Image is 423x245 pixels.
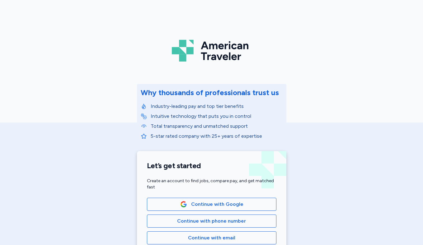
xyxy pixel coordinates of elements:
button: Google LogoContinue with Google [147,198,276,211]
h1: Let’s get started [147,161,276,170]
div: Why thousands of professionals trust us [141,88,279,98]
span: Continue with email [188,234,235,242]
p: Total transparency and unmatched support [151,122,283,130]
span: Continue with phone number [177,217,246,225]
p: Industry-leading pay and top tier benefits [151,103,283,110]
img: Logo [172,37,251,64]
button: Continue with phone number [147,215,276,228]
button: Continue with email [147,231,276,244]
img: Google Logo [180,201,187,208]
p: 5-star rated company with 25+ years of expertise [151,132,283,140]
div: Create an account to find jobs, compare pay, and get matched fast [147,178,276,190]
p: Intuitive technology that puts you in control [151,113,283,120]
span: Continue with Google [191,201,243,208]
